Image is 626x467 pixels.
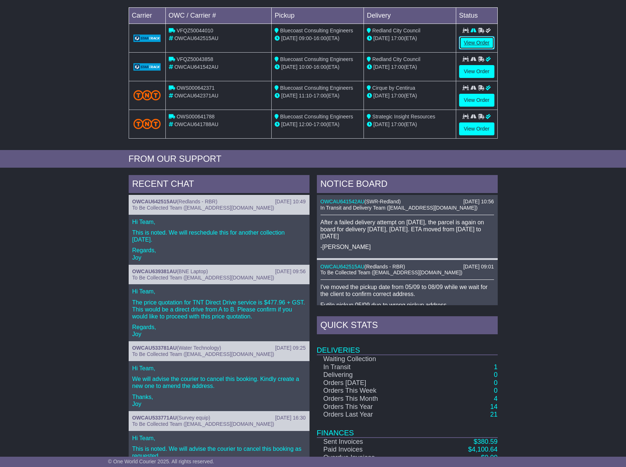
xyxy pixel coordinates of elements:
span: To Be Collected Team ([EMAIL_ADDRESS][DOMAIN_NAME]) [132,421,274,427]
div: [DATE] 10:56 [463,199,494,205]
span: OWS000641788 [176,114,215,120]
p: Hi Team, [132,435,306,442]
span: 16:00 [314,64,326,70]
p: After a failed delivery attempt on [DATE], the parcel is again on board for delivery [DATE], [DAT... [321,219,494,240]
span: OWCAU641542AU [174,64,218,70]
span: 10:00 [299,64,312,70]
td: Orders This Year [317,403,431,411]
div: - (ETA) [275,35,361,42]
div: - (ETA) [275,63,361,71]
span: SWR-Redland [366,199,399,204]
td: Orders Last Year [317,411,431,419]
img: TNT_Domestic.png [133,119,161,129]
a: 14 [490,403,497,410]
span: 17:00 [391,121,404,127]
div: [DATE] 09:56 [275,268,305,275]
td: Paid Invoices [317,446,431,454]
a: 1 [494,363,497,371]
span: [DATE] [281,35,297,41]
div: [DATE] 09:25 [275,345,305,351]
span: Bluecoast Consulting Engineers [280,56,353,62]
span: Bluecoast Consulting Engineers [280,85,353,91]
span: OWCAU642515AU [174,35,218,41]
div: RECENT CHAT [129,175,310,195]
span: 380.59 [477,438,497,445]
td: Orders This Month [317,395,431,403]
span: Survey equip [179,415,209,421]
div: [DATE] 10:49 [275,199,305,205]
p: Futile pickup 05/09 due to wrong pickup address [321,302,494,309]
p: Hi Team, [132,288,306,295]
td: Deliveries [317,336,498,355]
div: (ETA) [367,35,453,42]
span: [DATE] [373,64,390,70]
a: 0 [494,371,497,378]
span: OWCAU642371AU [174,93,218,99]
td: OWC / Carrier # [165,7,272,24]
a: 0 [494,387,497,394]
a: View Order [459,94,494,107]
img: GetCarrierServiceLogo [133,35,161,42]
a: $380.59 [473,438,497,445]
p: -[PERSON_NAME] [321,243,494,250]
span: Water Technology [179,345,219,351]
div: FROM OUR SUPPORT [129,154,498,164]
span: OWCAU641788AU [174,121,218,127]
span: 17:00 [391,64,404,70]
p: The price quotation for TNT Direct Drive service is $477.96 + GST. This would be a direct drive f... [132,299,306,320]
span: [DATE] [281,93,297,99]
div: ( ) [132,268,306,275]
a: OWCAU639381AU [132,268,177,274]
a: OWCAU642515AU [321,264,365,270]
td: Delivery [364,7,456,24]
span: 12:00 [299,121,312,127]
span: OWS000642371 [176,85,215,91]
p: Thanks, Joy [132,393,306,407]
a: OWCAU533781AU [132,345,177,351]
span: 17:00 [314,121,326,127]
td: Finances [317,419,498,438]
p: Hi Team, [132,218,306,225]
span: 09:00 [299,35,312,41]
a: $4,100.64 [468,446,497,453]
td: Status [456,7,497,24]
a: View Order [459,65,494,78]
a: View Order [459,122,494,135]
span: Redlands - RBR [366,264,403,270]
span: Redlands - RBR [179,199,216,204]
div: [DATE] 09:01 [463,264,494,270]
div: - (ETA) [275,121,361,128]
a: OWCAU641542AU [321,199,365,204]
a: $0.00 [481,454,497,461]
p: We will advise the courier to cancel this booking. Kindly create a new one to amend the address. [132,375,306,389]
span: [DATE] [373,121,390,127]
img: TNT_Domestic.png [133,90,161,100]
span: 0.00 [484,454,497,461]
span: 11:10 [299,93,312,99]
span: 4,100.64 [472,446,497,453]
span: [DATE] [373,35,390,41]
span: Bluecoast Consulting Engineers [280,114,353,120]
span: 17:00 [391,35,404,41]
div: Quick Stats [317,316,498,336]
span: 16:00 [314,35,326,41]
span: [DATE] [373,93,390,99]
a: View Order [459,36,494,49]
span: To Be Collected Team ([EMAIL_ADDRESS][DOMAIN_NAME]) [132,205,274,211]
span: BNE Laptop [179,268,207,274]
p: This is noted. We will advise the courier to cancel this booking as requested. [132,445,306,459]
p: Regards, Joy [132,324,306,338]
span: Redland City Council [372,28,421,33]
div: - (ETA) [275,92,361,100]
a: 4 [494,395,497,402]
td: Delivering [317,371,431,379]
span: [DATE] [281,64,297,70]
div: (ETA) [367,63,453,71]
div: ( ) [132,345,306,351]
td: Waiting Collection [317,355,431,363]
span: VFQZ50044010 [176,28,213,33]
div: ( ) [321,199,494,205]
a: 21 [490,411,497,418]
span: To Be Collected Team ([EMAIL_ADDRESS][DOMAIN_NAME]) [132,275,274,281]
td: Carrier [129,7,165,24]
